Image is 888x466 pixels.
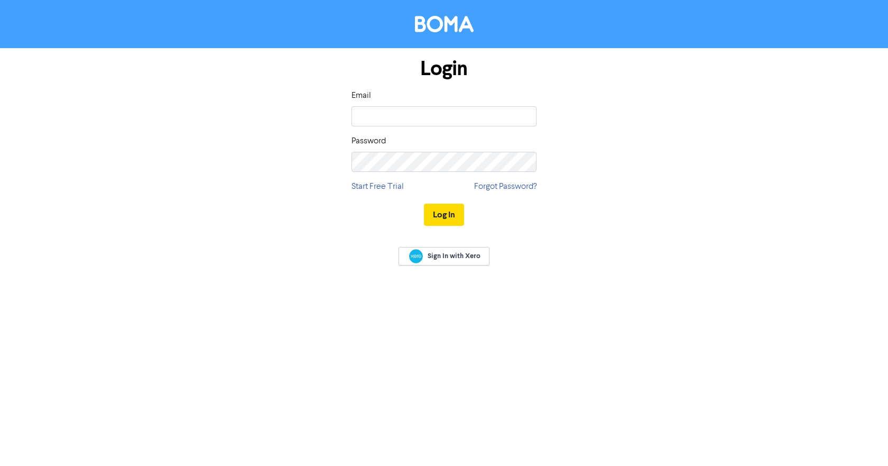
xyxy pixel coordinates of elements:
img: BOMA Logo [415,16,474,32]
a: Sign In with Xero [399,247,489,266]
label: Password [351,135,386,148]
a: Start Free Trial [351,180,404,193]
h1: Login [351,57,536,81]
button: Log In [424,204,464,226]
img: Xero logo [409,249,423,263]
span: Sign In with Xero [428,251,480,261]
label: Email [351,89,371,102]
a: Forgot Password? [474,180,536,193]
